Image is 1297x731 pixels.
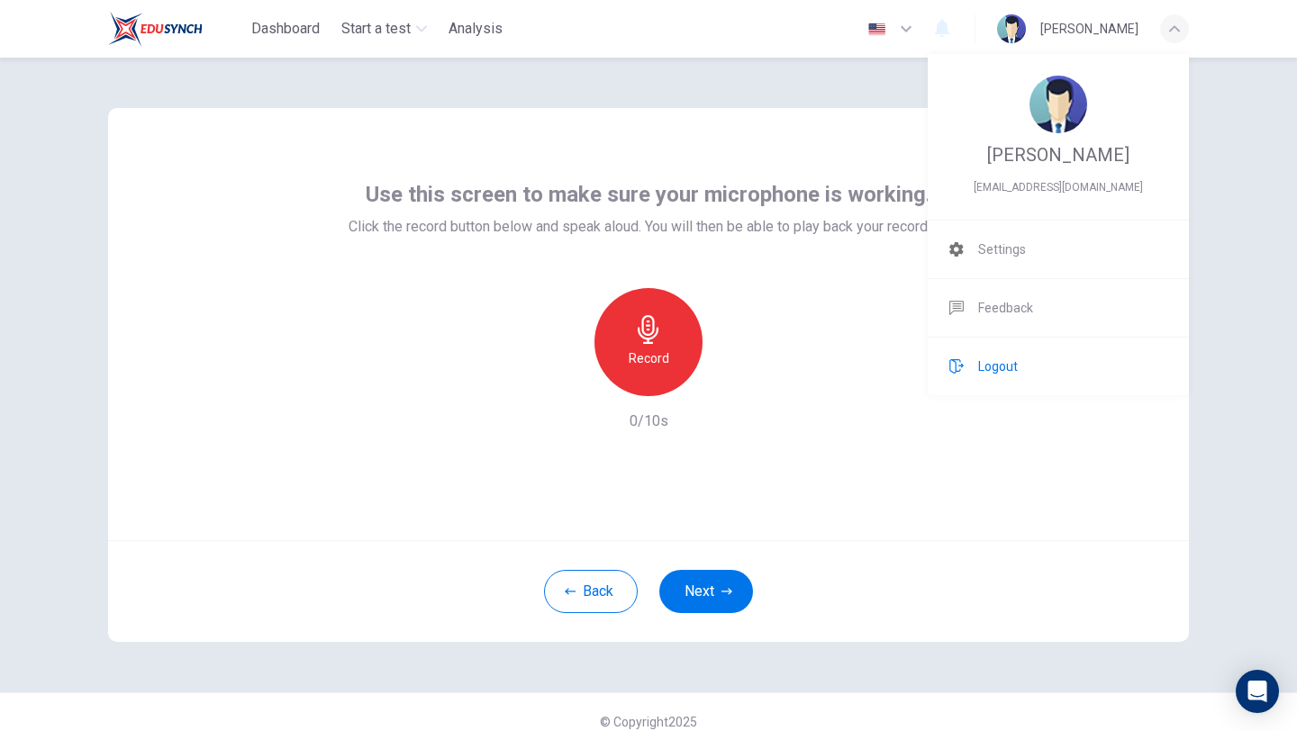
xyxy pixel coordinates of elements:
[928,221,1189,278] a: Settings
[978,297,1033,319] span: Feedback
[1236,670,1279,713] div: Open Intercom Messenger
[978,356,1018,377] span: Logout
[987,144,1129,166] span: [PERSON_NAME]
[949,176,1167,198] span: s031413@css.edu.hk
[978,239,1026,260] span: Settings
[1029,76,1087,133] img: Profile picture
